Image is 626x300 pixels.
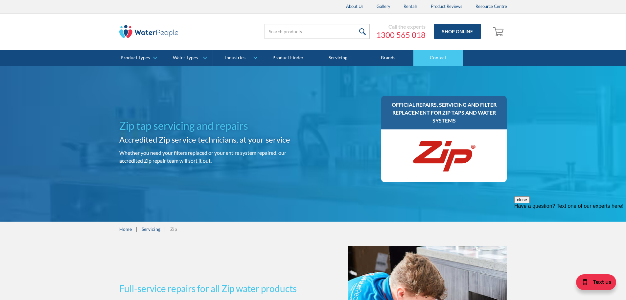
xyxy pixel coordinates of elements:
input: Search products [265,24,370,39]
a: Home [119,226,132,232]
div: Call the experts [376,23,426,30]
div: Industries [225,55,245,61]
div: Zip [170,226,177,232]
iframe: podium webchat widget bubble [560,267,626,300]
a: Product Types [113,50,163,66]
a: Brands [363,50,413,66]
div: Water Types [173,55,198,61]
a: Servicing [313,50,363,66]
a: Industries [213,50,263,66]
iframe: podium webchat widget prompt [514,196,626,275]
h3: Official repairs, servicing and filter replacement for Zip taps and water systems [388,101,500,124]
a: Shop Online [434,24,481,39]
div: Product Types [121,55,150,61]
img: shopping cart [493,26,505,37]
div: | [135,225,138,233]
h3: Full-service repairs for all Zip water products [119,282,311,295]
a: Water Types [163,50,213,66]
h2: Accredited Zip service technicians, at your service [119,134,311,146]
a: Product Finder [263,50,313,66]
a: Servicing [142,226,160,232]
p: Whether you need your filters replaced or your entire system repaired, our accredited Zip repair ... [119,149,311,165]
h1: Zip tap servicing and repairs [119,118,311,134]
div: | [164,225,167,233]
a: Open empty cart [491,24,507,40]
a: 1300 565 018 [376,30,426,40]
a: Contact [413,50,463,66]
img: The Water People [119,25,178,38]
